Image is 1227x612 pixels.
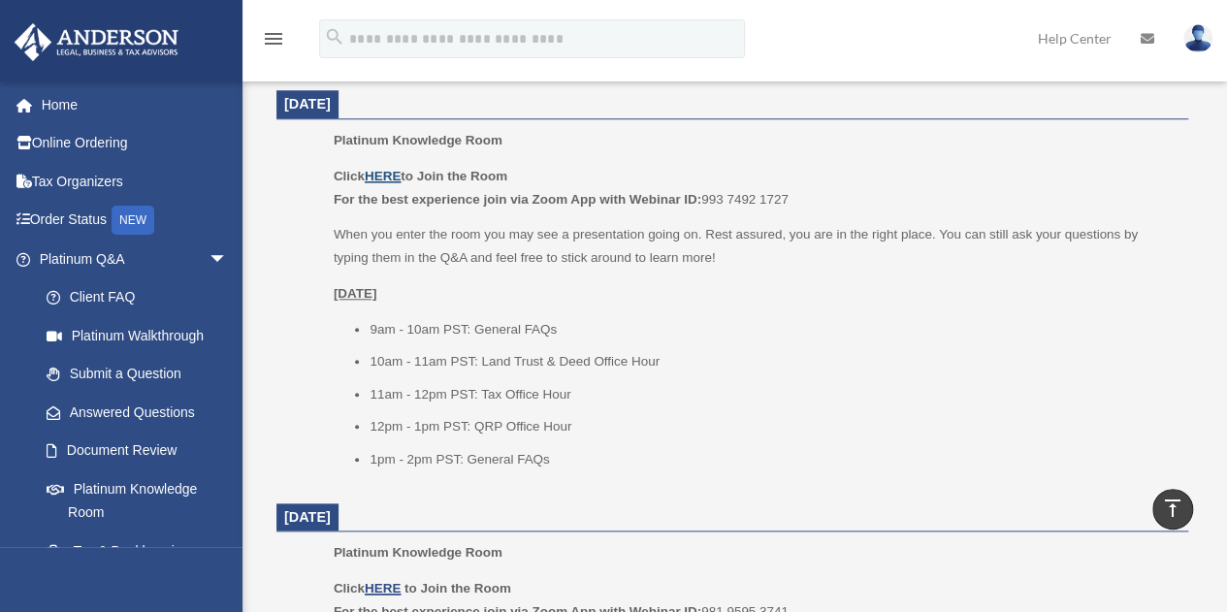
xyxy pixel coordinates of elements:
[334,223,1175,269] p: When you enter the room you may see a presentation going on. Rest assured, you are in the right p...
[262,34,285,50] a: menu
[370,448,1175,471] li: 1pm - 2pm PST: General FAQs
[334,165,1175,210] p: 993 7492 1727
[209,240,247,279] span: arrow_drop_down
[370,318,1175,341] li: 9am - 10am PST: General FAQs
[14,201,257,241] a: Order StatusNEW
[334,286,377,301] u: [DATE]
[14,85,257,124] a: Home
[1161,497,1184,520] i: vertical_align_top
[27,278,257,317] a: Client FAQ
[1183,24,1212,52] img: User Pic
[334,169,507,183] b: Click to Join the Room
[262,27,285,50] i: menu
[365,581,401,596] a: HERE
[284,509,331,525] span: [DATE]
[334,133,502,147] span: Platinum Knowledge Room
[370,415,1175,438] li: 12pm - 1pm PST: QRP Office Hour
[370,350,1175,373] li: 10am - 11am PST: Land Trust & Deed Office Hour
[27,531,257,594] a: Tax & Bookkeeping Packages
[365,169,401,183] a: HERE
[27,432,257,470] a: Document Review
[284,96,331,112] span: [DATE]
[334,545,502,560] span: Platinum Knowledge Room
[27,316,257,355] a: Platinum Walkthrough
[14,124,257,163] a: Online Ordering
[112,206,154,235] div: NEW
[334,581,404,596] b: Click
[324,26,345,48] i: search
[27,469,247,531] a: Platinum Knowledge Room
[27,355,257,394] a: Submit a Question
[14,162,257,201] a: Tax Organizers
[9,23,184,61] img: Anderson Advisors Platinum Portal
[404,581,511,596] b: to Join the Room
[14,240,257,278] a: Platinum Q&Aarrow_drop_down
[1152,489,1193,530] a: vertical_align_top
[27,393,257,432] a: Answered Questions
[334,192,701,207] b: For the best experience join via Zoom App with Webinar ID:
[370,383,1175,406] li: 11am - 12pm PST: Tax Office Hour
